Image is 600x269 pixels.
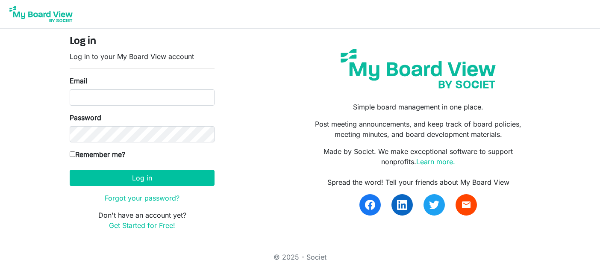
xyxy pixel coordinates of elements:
label: Email [70,76,87,86]
img: linkedin.svg [397,200,407,210]
a: Forgot your password? [105,194,179,202]
img: facebook.svg [365,200,375,210]
a: Learn more. [416,157,455,166]
img: My Board View Logo [7,3,75,25]
a: Get Started for Free! [109,221,175,230]
div: Spread the word! Tell your friends about My Board View [306,177,530,187]
label: Remember me? [70,149,125,160]
img: my-board-view-societ.svg [334,42,502,95]
p: Post meeting announcements, and keep track of board policies, meeting minutes, and board developm... [306,119,530,139]
p: Don't have an account yet? [70,210,215,231]
button: Log in [70,170,215,186]
a: © 2025 - Societ [274,253,326,261]
img: twitter.svg [429,200,439,210]
label: Password [70,112,101,123]
a: email [456,194,477,216]
span: email [461,200,471,210]
p: Made by Societ. We make exceptional software to support nonprofits. [306,146,530,167]
h4: Log in [70,35,215,48]
p: Simple board management in one place. [306,102,530,112]
input: Remember me? [70,151,75,157]
p: Log in to your My Board View account [70,51,215,62]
